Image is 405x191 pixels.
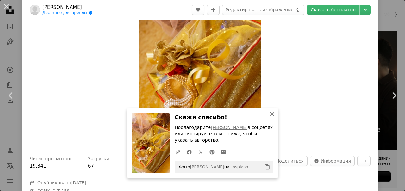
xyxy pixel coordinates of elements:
[222,5,304,15] button: Редактировать изображение
[42,10,93,15] a: Доступно для аренды
[310,156,355,166] button: Статистика по этому изображению
[30,156,73,161] ya-tr-span: Число просмотров
[42,4,93,10] a: [PERSON_NAME]
[311,5,356,15] ya-tr-span: Скачать бесплатно
[383,65,405,126] a: Далее
[179,164,190,169] ya-tr-span: Фото
[218,145,229,158] a: Поделиться по электронной почте
[184,145,195,158] a: Поделиться на Facebook
[88,156,109,161] ya-tr-span: Загрузки
[37,180,71,185] ya-tr-span: Опубликовано
[88,163,94,169] span: 67
[175,125,273,143] ya-tr-span: в соцсетях или скопируйте текст ниже, чтобы указать авторство.
[30,163,47,169] span: 19,341
[360,5,371,15] button: Выберите размер загрузки
[42,4,82,10] ya-tr-span: [PERSON_NAME]
[224,164,229,169] ya-tr-span: на
[265,156,308,166] button: Поделитесь этим изображением
[211,125,247,130] a: [PERSON_NAME]
[206,145,218,158] a: Поделиться на Pinterest
[30,5,40,15] img: Зайдите в профиль Розарио Фернандес
[192,5,204,15] button: Нравится
[321,158,351,163] ya-tr-span: Информация
[71,180,86,185] ya-tr-span: [DATE]
[229,164,248,169] a: Unsplash
[357,156,371,166] button: Больше Действий
[195,145,206,158] a: Поделиться в Twitter
[226,5,294,15] ya-tr-span: Редактировать изображение
[276,158,304,163] ya-tr-span: Поделиться
[175,114,227,120] ya-tr-span: Скажи спасибо!
[262,162,273,172] button: Копировать в буфер обмена
[42,10,87,15] ya-tr-span: Доступно для аренды
[190,164,224,169] a: [PERSON_NAME]
[307,5,359,15] a: Скачать бесплатно
[71,180,86,185] time: 12 июля 2024 года в 18:41:47 по Гринвичу +3
[175,125,211,130] ya-tr-span: Поблагодарите
[207,5,220,15] button: Добавить в коллекцию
